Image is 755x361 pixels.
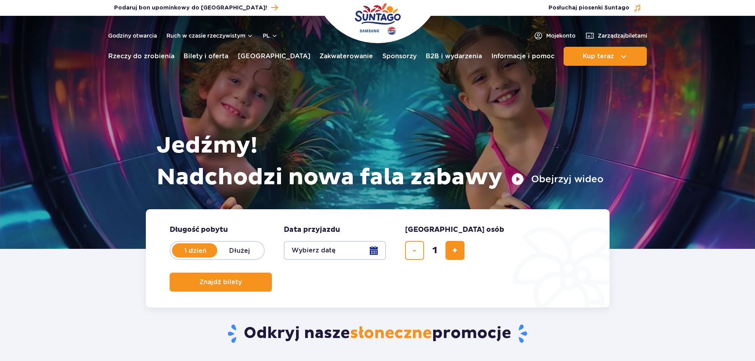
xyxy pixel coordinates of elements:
[432,323,511,343] font: promocje
[491,52,554,60] font: Informacje i pomoc
[166,32,245,39] font: Ruch w czasie rzeczywistym
[445,241,464,260] button: dodaj bilet
[319,52,373,60] font: Zakwaterowanie
[184,247,206,254] font: 1 dzień
[546,32,559,39] font: Moje
[382,47,417,66] a: Sponsorzy
[284,225,340,234] font: Data przyjazdu
[319,47,373,66] a: Zakwaterowanie
[183,47,228,66] a: Bilety i oferta
[426,52,482,60] font: B2B i wydarzenia
[284,241,386,260] button: Wybierz datę
[146,209,610,308] form: Planowanie wizyty w Park of Poland
[157,132,258,160] font: Jedźmy!
[350,323,432,343] font: słoneczne
[491,47,554,66] a: Informacje i pomoc
[382,52,417,60] font: Sponsorzy
[426,47,482,66] a: B2B i wydarzenia
[292,246,336,254] font: Wybierz datę
[531,173,604,185] font: Obejrzyj wideo
[511,173,604,185] button: Obejrzyj wideo
[166,32,253,39] button: Ruch w czasie rzeczywistym
[425,241,444,260] input: liczba biletów
[108,52,174,60] font: Rzeczy do zrobienia
[625,32,647,39] font: biletami
[263,32,270,39] font: pl
[244,323,350,343] font: Odkryj nasze
[170,225,228,234] font: Długość pobytu
[108,32,157,40] a: Godziny otwarcia
[549,5,629,11] font: Posłuchaj piosenki Suntago
[183,52,228,60] font: Bilety i oferta
[405,241,424,260] button: usuń bilet
[549,4,641,12] button: Posłuchaj piosenki Suntago
[533,31,575,40] a: Mojekonto
[170,273,272,292] button: Znajdź bilety
[238,52,310,60] font: [GEOGRAPHIC_DATA]
[108,47,174,66] a: Rzeczy do zrobienia
[238,47,310,66] a: [GEOGRAPHIC_DATA]
[114,5,267,11] font: Podaruj bon upominkowy do [GEOGRAPHIC_DATA]!
[559,32,575,39] font: konto
[229,247,250,254] font: Dłużej
[598,32,625,39] font: Zarządzaj
[114,2,278,13] a: Podaruj bon upominkowy do [GEOGRAPHIC_DATA]!
[405,225,504,234] font: [GEOGRAPHIC_DATA] osób
[585,31,647,40] a: Zarządzajbiletami
[157,163,503,191] font: Nadchodzi nowa fala zabawy
[564,47,647,66] button: Kup teraz
[108,32,157,39] font: Godziny otwarcia
[263,32,278,40] button: pl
